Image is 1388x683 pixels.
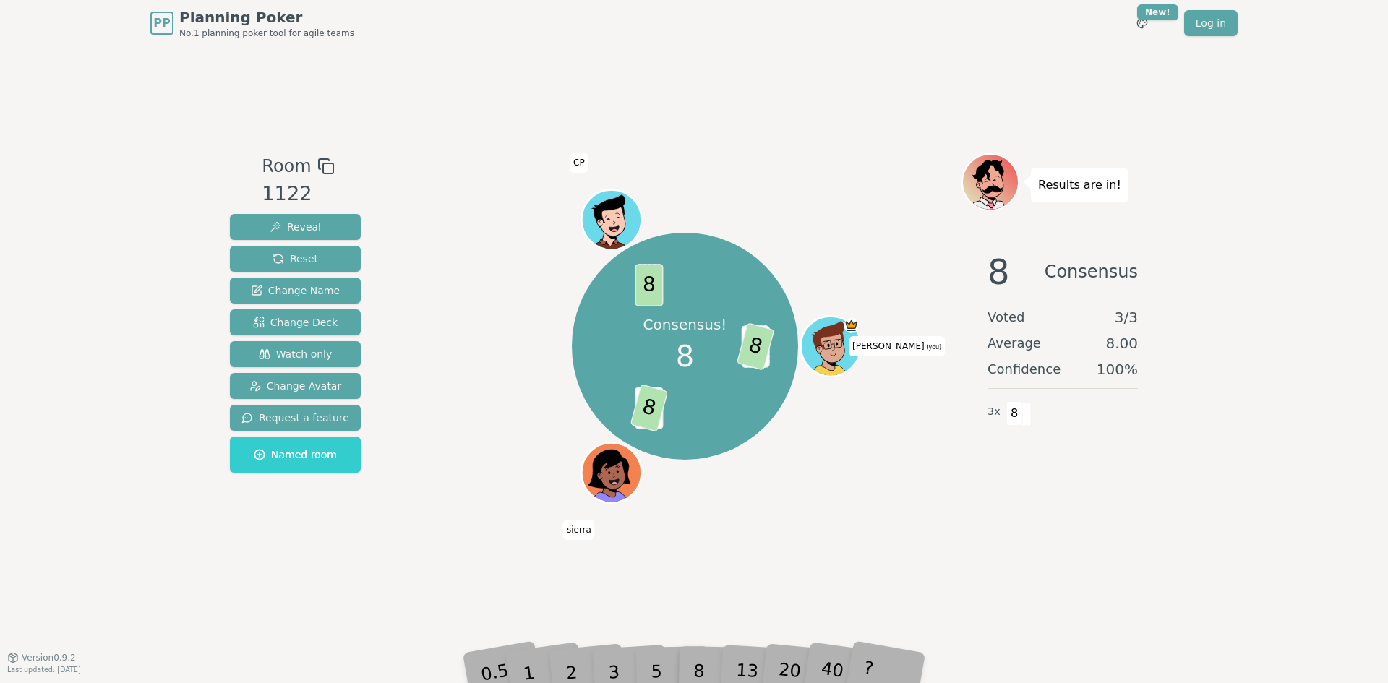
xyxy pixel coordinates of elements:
[737,322,775,371] span: 8
[230,278,361,304] button: Change Name
[230,246,361,272] button: Reset
[230,437,361,473] button: Named room
[249,379,342,393] span: Change Avatar
[988,333,1041,353] span: Average
[1045,254,1138,289] span: Consensus
[676,335,694,378] span: 8
[844,318,860,333] span: spencer is the host
[988,254,1010,289] span: 8
[179,7,354,27] span: Planning Poker
[179,27,354,39] span: No.1 planning poker tool for agile teams
[1105,333,1138,353] span: 8.00
[153,14,170,32] span: PP
[251,283,340,298] span: Change Name
[259,347,333,361] span: Watch only
[1097,359,1138,379] span: 100 %
[270,220,321,234] span: Reveal
[230,214,361,240] button: Reveal
[1129,10,1155,36] button: New!
[254,447,337,462] span: Named room
[230,309,361,335] button: Change Deck
[253,315,338,330] span: Change Deck
[803,318,860,374] button: Click to change your avatar
[1115,307,1138,327] span: 3 / 3
[925,344,942,351] span: (you)
[988,404,1001,420] span: 3 x
[849,336,945,356] span: Click to change your name
[1184,10,1238,36] a: Log in
[150,7,354,39] a: PPPlanning PokerNo.1 planning poker tool for agile teams
[563,520,595,540] span: Click to change your name
[262,179,334,209] div: 1122
[1006,401,1023,426] span: 8
[241,411,349,425] span: Request a feature
[570,153,588,173] span: Click to change your name
[230,405,361,431] button: Request a feature
[1137,4,1178,20] div: New!
[230,341,361,367] button: Watch only
[230,373,361,399] button: Change Avatar
[643,314,727,335] p: Consensus!
[988,359,1061,379] span: Confidence
[7,666,81,674] span: Last updated: [DATE]
[630,384,669,432] span: 8
[1038,175,1121,195] p: Results are in!
[262,153,311,179] span: Room
[273,252,318,266] span: Reset
[635,264,664,306] span: 8
[22,652,76,663] span: Version 0.9.2
[988,307,1025,327] span: Voted
[7,652,76,663] button: Version0.9.2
